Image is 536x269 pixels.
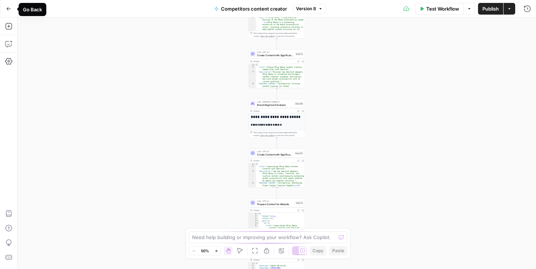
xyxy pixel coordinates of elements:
[295,201,303,204] div: Step 73
[257,53,294,57] span: Create Сontent with Significant Changes
[253,109,295,112] div: Output
[482,5,499,12] span: Publish
[260,35,274,37] span: Copy the output
[276,88,277,99] g: Edge from step_72 to step_128
[257,103,293,107] span: Brand Alignment Analysis
[23,6,42,13] div: Go Back
[257,51,294,54] span: LLM · GPT-4.1
[276,39,277,49] g: Edge from step_126 to step_72
[249,218,259,220] div: 3
[253,131,303,137] div: This output is too large & has been abbreviated for review. to view the full content.
[254,64,256,66] span: Toggle code folding, rows 1 through 5
[332,247,344,254] span: Paste
[249,66,256,71] div: 2
[257,220,259,222] span: Toggle code folding, rows 4 through 62
[254,262,256,265] span: Toggle code folding, rows 1 through 6
[253,60,295,63] div: Output
[312,247,323,254] span: Copy
[257,213,259,215] span: Toggle code folding, rows 1 through 1004
[249,50,305,88] div: LLM · GPT-4.1Create Сontent with Significant ChangesStep 72Output{ "title":"Extend 3Play Media Co...
[249,149,305,188] div: LLM · GPT-4.1Create Сontent with Significant ChangesStep 127Output{ "title":"Supercharge 3Play Me...
[310,246,326,255] button: Copy
[210,3,291,15] button: Competitors content creator
[253,258,295,261] div: Output
[249,213,259,215] div: 1
[221,5,287,12] span: Competitors content creator
[249,64,256,66] div: 1
[257,202,294,206] span: Prepare Content for Website
[415,3,463,15] button: Test Workflow
[426,5,459,12] span: Test Workflow
[295,102,303,105] div: Step 128
[249,224,259,229] div: 6
[329,246,347,255] button: Paste
[276,188,277,198] g: Edge from step_127 to step_73
[249,170,256,182] div: 3
[295,52,303,55] div: Step 72
[257,153,293,156] span: Create Сontent with Significant Changes
[253,209,295,212] div: Output
[249,220,259,222] div: 4
[249,199,305,237] div: LLM · GPT-4.1Prepare Content for WebsiteStep 73Output{ "hidden":false, "cockie":"a", "meta":{ "en...
[201,248,209,254] span: 50%
[249,165,256,170] div: 2
[254,163,256,166] span: Toggle code folding, rows 1 through 5
[257,150,293,153] span: LLM · GPT-4.1
[257,222,259,225] span: Toggle code folding, rows 5 through 9
[276,138,277,149] g: Edge from step_128 to step_127
[260,134,274,137] span: Copy the output
[249,222,259,225] div: 5
[249,163,256,166] div: 1
[293,4,326,14] button: Version 8
[253,32,303,38] div: This output is too large & has been abbreviated for review. to view the full content.
[249,262,256,265] div: 1
[253,159,295,162] div: Output
[296,5,316,12] span: Version 8
[257,200,294,203] span: LLM · GPT-4.1
[257,100,293,103] span: LLM · [PERSON_NAME] 4
[249,215,259,218] div: 2
[249,71,256,83] div: 3
[249,265,256,267] div: 2
[478,3,503,15] button: Publish
[295,151,303,155] div: Step 127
